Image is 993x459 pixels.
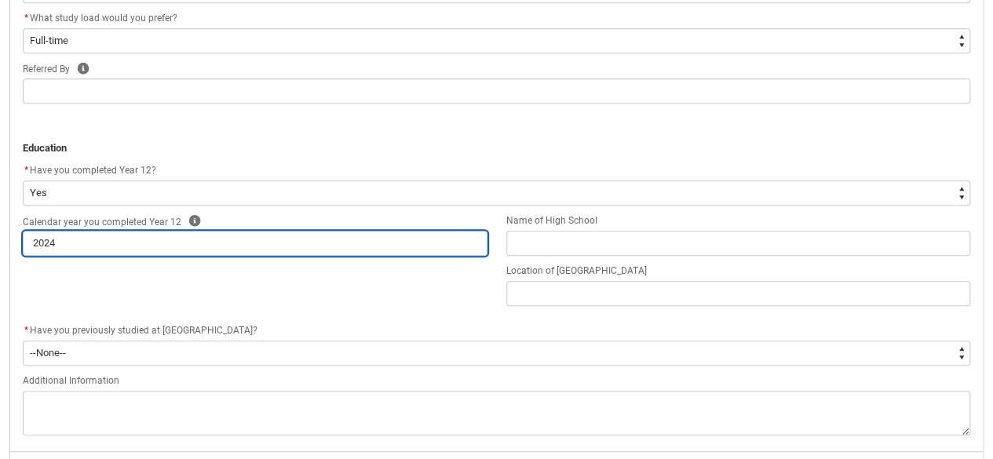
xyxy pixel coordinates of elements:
abbr: required [24,325,28,336]
abbr: required [24,165,28,176]
span: Additional Information [23,375,119,386]
span: Calendar year you completed Year 12 [23,217,181,228]
abbr: required [24,13,28,24]
span: Referred By [23,64,70,75]
span: Location of [GEOGRAPHIC_DATA] [506,265,647,276]
span: Name of High School [506,215,597,226]
span: What study load would you prefer? [30,13,177,24]
span: Have you completed Year 12? [30,165,156,176]
span: Have you previously studied at [GEOGRAPHIC_DATA]? [30,325,257,336]
strong: Education [23,142,67,154]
